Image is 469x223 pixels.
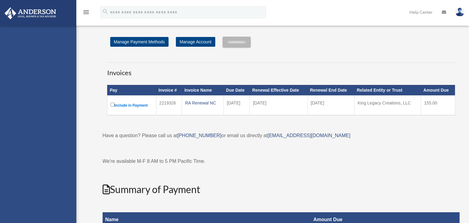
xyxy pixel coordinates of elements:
td: 155.00 [421,95,455,115]
a: Manage Account [176,37,215,47]
a: [EMAIL_ADDRESS][DOMAIN_NAME] [267,133,350,138]
h2: Summary of Payment [103,183,460,196]
div: RA Renewal NC [185,99,220,107]
a: menu [82,11,90,16]
label: Include in Payment [111,101,153,109]
a: [PHONE_NUMBER] [177,133,221,138]
th: Related Entity or Trust [354,85,421,95]
input: Include in Payment [111,103,115,107]
th: Invoice # [156,85,182,95]
td: 2219326 [156,95,182,115]
p: Have a question? Please call us at or email us directly at [103,131,460,140]
h3: Invoices [107,62,455,78]
th: Amount Due [421,85,455,95]
td: [DATE] [250,95,307,115]
td: King Legacy Creations, LLC [354,95,421,115]
p: We're available M-F 8 AM to 5 PM Pacific Time. [103,157,460,166]
img: User Pic [455,8,464,16]
i: search [102,8,109,15]
td: [DATE] [224,95,250,115]
th: Due Date [224,85,250,95]
i: menu [82,9,90,16]
a: Manage Payment Methods [110,37,169,47]
th: Invoice Name [182,85,224,95]
img: Anderson Advisors Platinum Portal [3,7,58,19]
th: Renewal End Date [307,85,354,95]
td: [DATE] [307,95,354,115]
th: Pay [107,85,156,95]
th: Renewal Effective Date [250,85,307,95]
